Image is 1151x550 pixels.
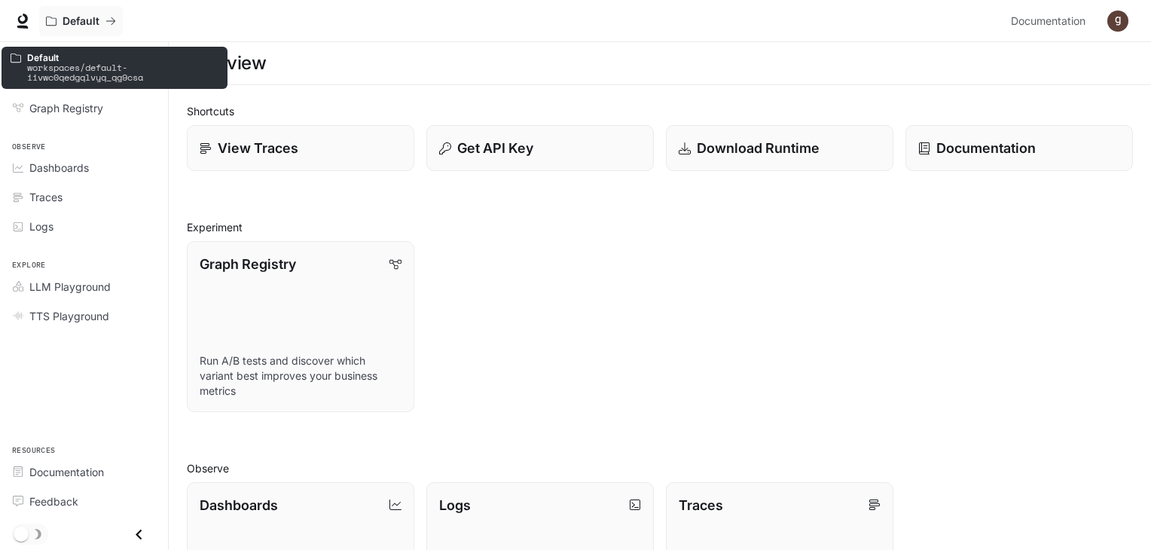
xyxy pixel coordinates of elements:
[187,103,1133,119] h2: Shortcuts
[27,63,218,82] p: workspaces/default-iivwc0qedgqlvyq_qg9csa
[200,495,278,515] p: Dashboards
[6,154,162,181] a: Dashboards
[905,125,1133,171] a: Documentation
[29,308,109,324] span: TTS Playground
[27,53,218,63] p: Default
[29,279,111,295] span: LLM Playground
[6,184,162,210] a: Traces
[200,254,296,274] p: Graph Registry
[6,303,162,329] a: TTS Playground
[29,464,104,480] span: Documentation
[187,241,414,412] a: Graph RegistryRun A/B tests and discover which variant best improves your business metrics
[29,189,63,205] span: Traces
[6,213,162,240] a: Logs
[39,6,123,36] button: All workspaces
[6,95,162,121] a: Graph Registry
[29,218,53,234] span: Logs
[29,493,78,509] span: Feedback
[697,138,820,158] p: Download Runtime
[666,125,893,171] a: Download Runtime
[1011,12,1085,31] span: Documentation
[63,15,99,28] p: Default
[200,353,401,399] p: Run A/B tests and discover which variant best improves your business metrics
[936,138,1036,158] p: Documentation
[187,219,1133,235] h2: Experiment
[218,138,298,158] p: View Traces
[439,495,471,515] p: Logs
[187,460,1133,476] h2: Observe
[679,495,723,515] p: Traces
[1107,11,1128,32] img: User avatar
[6,459,162,485] a: Documentation
[1005,6,1097,36] a: Documentation
[6,488,162,515] a: Feedback
[29,160,89,176] span: Dashboards
[426,125,654,171] button: Get API Key
[457,138,533,158] p: Get API Key
[187,125,414,171] a: View Traces
[6,273,162,300] a: LLM Playground
[29,100,103,116] span: Graph Registry
[1103,6,1133,36] button: User avatar
[122,519,156,550] button: Close drawer
[14,525,29,542] span: Dark mode toggle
